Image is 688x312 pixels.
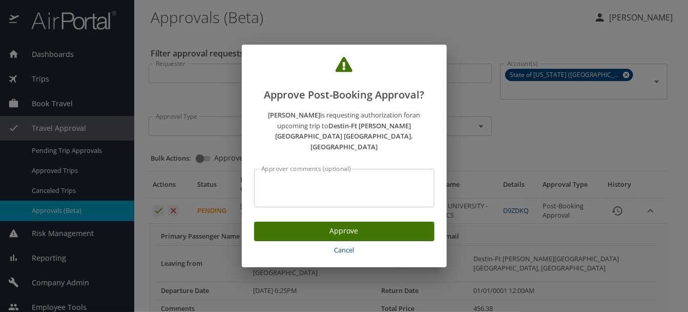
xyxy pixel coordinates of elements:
strong: Destin-Ft [PERSON_NAME][GEOGRAPHIC_DATA] [GEOGRAPHIC_DATA], [GEOGRAPHIC_DATA] [275,121,413,152]
p: is requesting authorization for an upcoming trip to [254,110,434,152]
span: Cancel [258,244,430,256]
span: Approve [262,225,426,238]
button: Approve [254,222,434,242]
strong: [PERSON_NAME] [268,110,320,120]
button: Cancel [254,241,434,259]
h2: Approve Post-Booking Approval? [254,57,434,103]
